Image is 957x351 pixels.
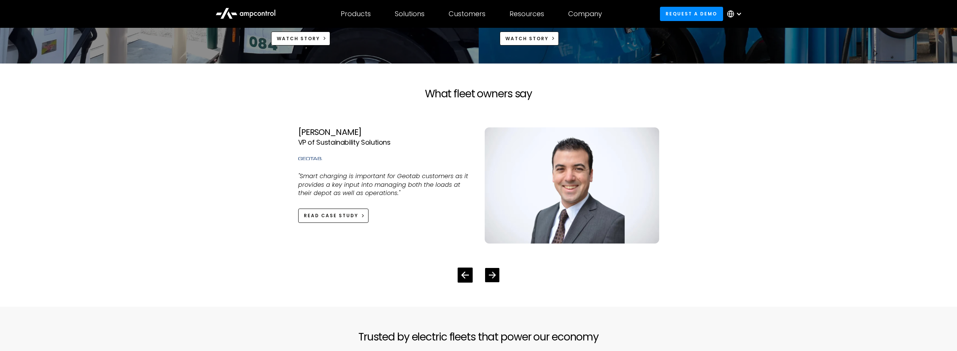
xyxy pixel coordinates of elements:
[298,127,473,137] div: [PERSON_NAME]
[304,212,358,219] div: Read Case Study
[395,10,425,18] div: Solutions
[660,7,723,21] a: Request a demo
[500,32,559,45] a: Watch Story
[458,268,473,283] div: Previous slide
[510,10,544,18] div: Resources
[505,35,549,42] div: Watch Story
[449,10,485,18] div: Customers
[568,10,602,18] div: Company
[358,331,599,343] h2: Trusted by electric fleets that power our economy
[485,268,499,282] div: Next slide
[341,10,371,18] div: Products
[298,115,659,256] div: 4 / 4
[271,32,331,45] a: Watch Story
[298,209,369,222] a: Read Case Study
[286,88,671,100] h2: What fleet owners say
[277,35,320,42] div: Watch Story
[298,172,473,197] p: "Smart charging is important for Geotab customers as it provides a key input into managing both t...
[298,137,473,148] div: VP of Sustainability Solutions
